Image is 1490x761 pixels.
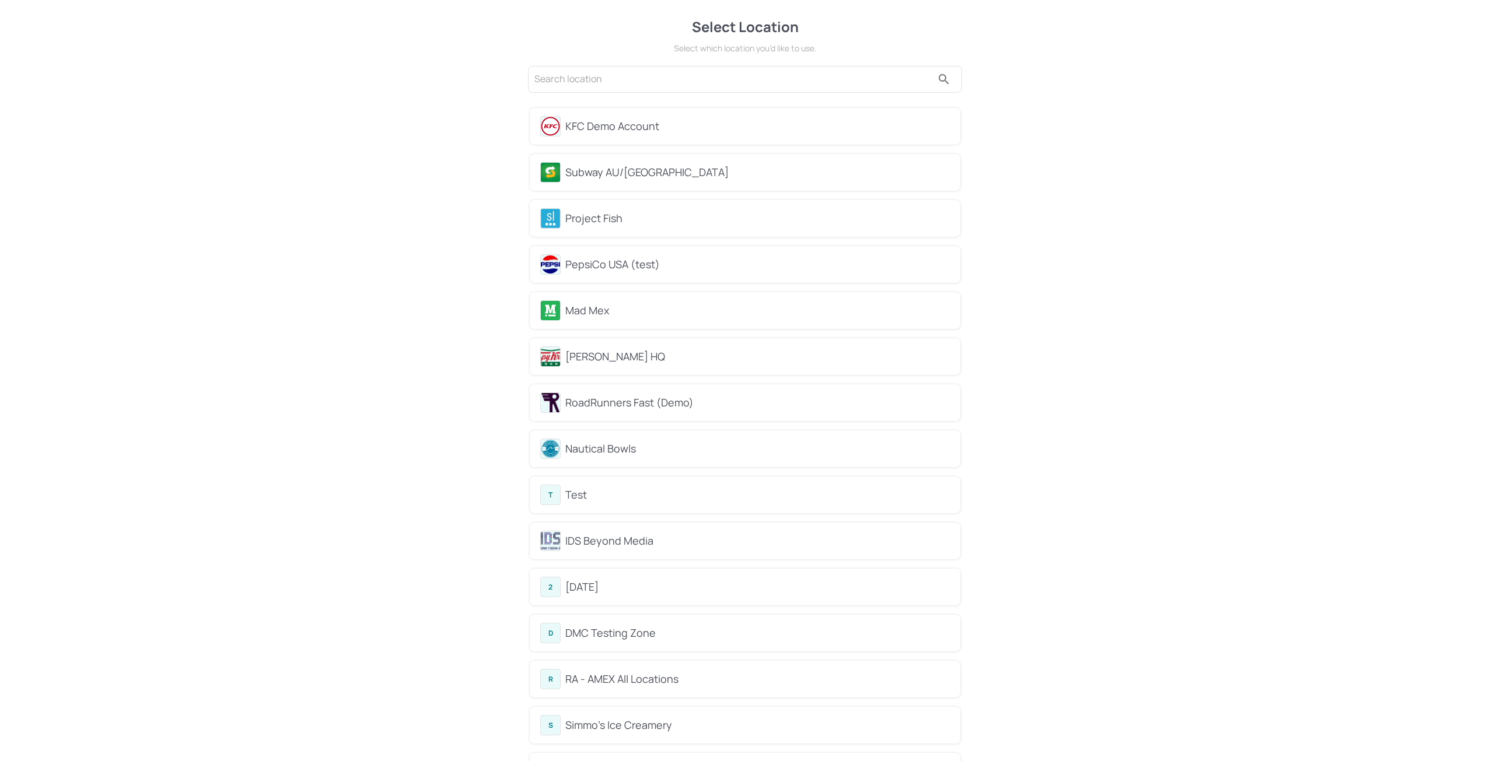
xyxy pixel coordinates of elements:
div: R [540,669,561,689]
div: DMC Testing Zone [565,625,950,641]
div: Test [565,487,950,503]
img: avatar [541,255,560,274]
img: avatar [541,393,560,412]
div: T [540,485,561,505]
div: Simmo's Ice Creamery [565,717,950,733]
input: Search location [534,70,932,89]
div: Select Location [526,16,964,37]
div: Subway AU/[GEOGRAPHIC_DATA] [565,164,950,180]
button: search [932,68,956,91]
div: Nautical Bowls [565,441,950,457]
div: 2 [540,577,561,597]
div: Select which location you’d like to use. [526,42,964,54]
div: RA - AMEX All Locations [565,671,950,687]
div: KFC Demo Account [565,118,950,134]
div: PepsiCo USA (test) [565,257,950,272]
div: Mad Mex [565,303,950,318]
img: avatar [541,163,560,182]
div: [PERSON_NAME] HQ [565,349,950,364]
div: RoadRunners Fast (Demo) [565,395,950,411]
div: [DATE] [565,579,950,595]
img: avatar [541,347,560,366]
div: D [540,623,561,643]
img: avatar [541,301,560,320]
img: avatar [541,531,560,550]
div: IDS Beyond Media [565,533,950,549]
div: Project Fish [565,211,950,226]
img: avatar [541,209,560,228]
img: avatar [541,439,560,458]
div: S [540,715,561,735]
img: avatar [541,117,560,136]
